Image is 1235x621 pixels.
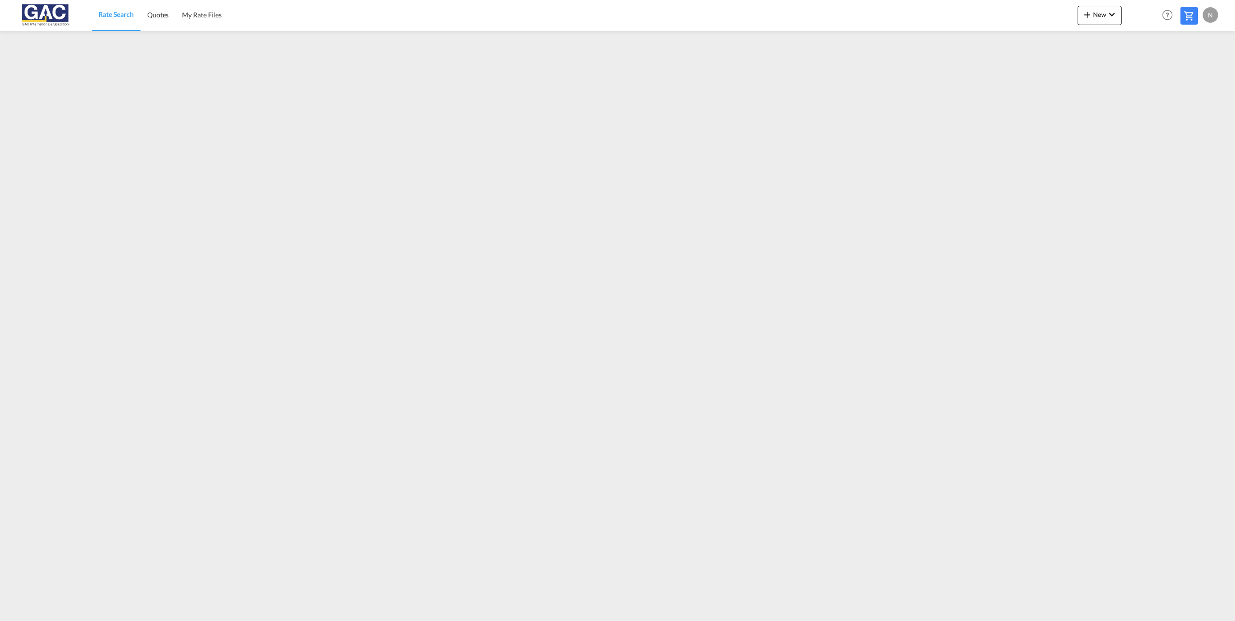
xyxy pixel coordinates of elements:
[98,10,134,18] span: Rate Search
[14,4,80,26] img: 9f305d00dc7b11eeb4548362177db9c3.png
[1081,9,1093,20] md-icon: icon-plus 400-fg
[1106,9,1118,20] md-icon: icon-chevron-down
[1159,7,1176,23] span: Help
[1203,7,1218,23] div: N
[1081,11,1118,18] span: New
[1078,6,1122,25] button: icon-plus 400-fgNewicon-chevron-down
[182,11,222,19] span: My Rate Files
[1159,7,1180,24] div: Help
[147,11,168,19] span: Quotes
